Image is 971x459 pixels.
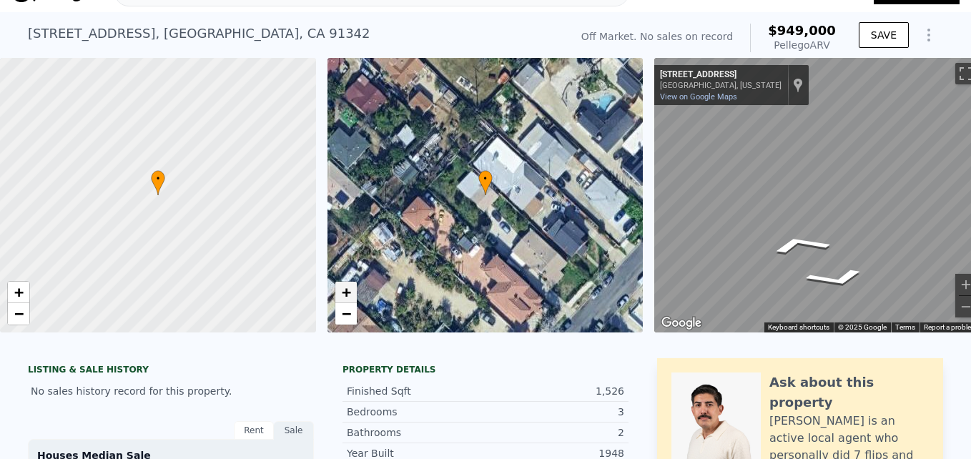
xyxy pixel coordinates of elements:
button: Show Options [915,21,943,49]
a: Terms (opens in new tab) [895,323,915,331]
div: Property details [342,364,629,375]
path: Go Southwest, Paddock St [748,229,851,260]
div: 1,526 [485,384,624,398]
span: $949,000 [768,23,836,38]
a: View on Google Maps [660,92,737,102]
div: Rent [234,421,274,440]
a: Zoom in [8,282,29,303]
div: [STREET_ADDRESS] , [GEOGRAPHIC_DATA] , CA 91342 [28,24,370,44]
span: © 2025 Google [838,323,887,331]
div: LISTING & SALE HISTORY [28,364,314,378]
a: Zoom in [335,282,357,303]
span: • [478,172,493,185]
div: No sales history record for this property. [28,378,314,404]
div: Off Market. No sales on record [581,29,733,44]
span: • [151,172,165,185]
div: • [151,170,165,195]
a: Zoom out [335,303,357,325]
div: • [478,170,493,195]
span: − [14,305,24,322]
div: Bathrooms [347,425,485,440]
div: 3 [485,405,624,419]
button: SAVE [859,22,909,48]
div: Finished Sqft [347,384,485,398]
div: [STREET_ADDRESS] [660,69,782,81]
span: + [14,283,24,301]
div: Ask about this property [769,372,929,413]
img: Google [658,314,705,332]
span: − [341,305,350,322]
span: + [341,283,350,301]
div: [GEOGRAPHIC_DATA], [US_STATE] [660,81,782,90]
path: Go Northeast, Paddock St [785,263,888,293]
div: 2 [485,425,624,440]
a: Show location on map [793,77,803,93]
a: Zoom out [8,303,29,325]
a: Open this area in Google Maps (opens a new window) [658,314,705,332]
div: Pellego ARV [768,38,836,52]
div: Sale [274,421,314,440]
button: Keyboard shortcuts [768,322,829,332]
div: Bedrooms [347,405,485,419]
